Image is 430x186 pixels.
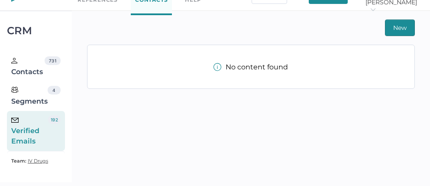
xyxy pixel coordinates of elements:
[11,86,48,107] div: Segments
[11,156,48,166] a: Team: IV Drugs
[45,56,60,65] div: 731
[11,115,48,147] div: Verified Emails
[48,86,61,95] div: 4
[393,20,407,36] span: New
[11,58,17,64] img: person.20a629c4.svg
[385,20,415,36] button: New
[11,117,19,123] img: email-icon-black.c777dcea.svg
[48,115,60,124] div: 192
[7,27,65,35] div: CRM
[213,63,221,71] img: info-tooltip-active.a952ecf1.svg
[28,158,48,164] span: IV Drugs
[213,63,288,71] div: No content found
[11,56,45,77] div: Contacts
[11,86,18,93] img: segments.b9481e3d.svg
[370,7,376,13] i: arrow_right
